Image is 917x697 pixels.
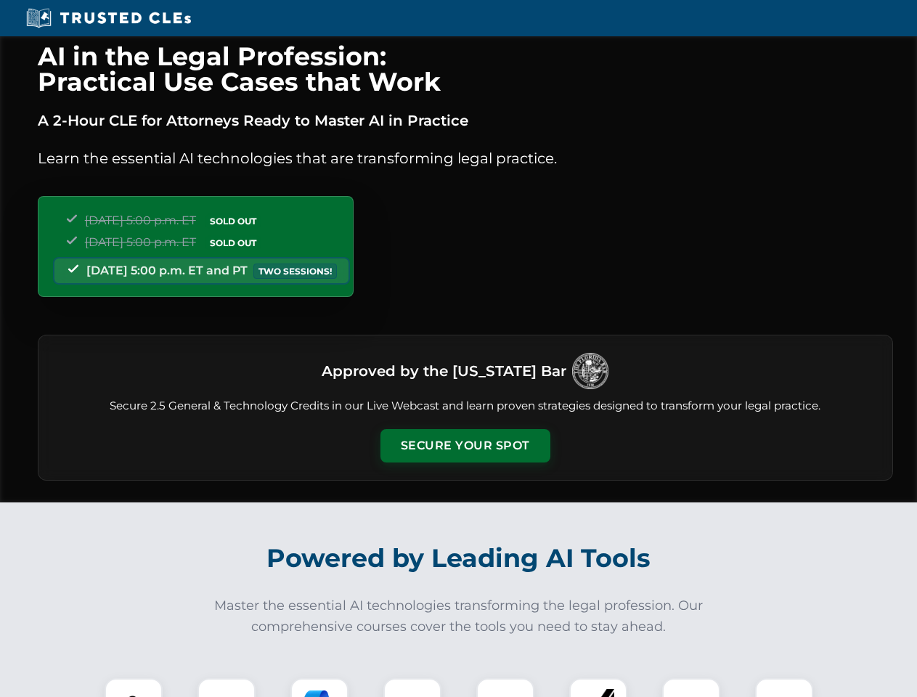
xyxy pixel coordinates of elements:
button: Secure Your Spot [380,429,550,462]
h2: Powered by Leading AI Tools [57,533,861,584]
span: [DATE] 5:00 p.m. ET [85,235,196,249]
h3: Approved by the [US_STATE] Bar [322,358,566,384]
p: Learn the essential AI technologies that are transforming legal practice. [38,147,893,170]
p: A 2-Hour CLE for Attorneys Ready to Master AI in Practice [38,109,893,132]
span: SOLD OUT [205,213,261,229]
span: [DATE] 5:00 p.m. ET [85,213,196,227]
p: Secure 2.5 General & Technology Credits in our Live Webcast and learn proven strategies designed ... [56,398,875,415]
h1: AI in the Legal Profession: Practical Use Cases that Work [38,44,893,94]
img: Logo [572,353,608,389]
p: Master the essential AI technologies transforming the legal profession. Our comprehensive courses... [205,595,713,637]
img: Trusted CLEs [22,7,195,29]
span: SOLD OUT [205,235,261,250]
